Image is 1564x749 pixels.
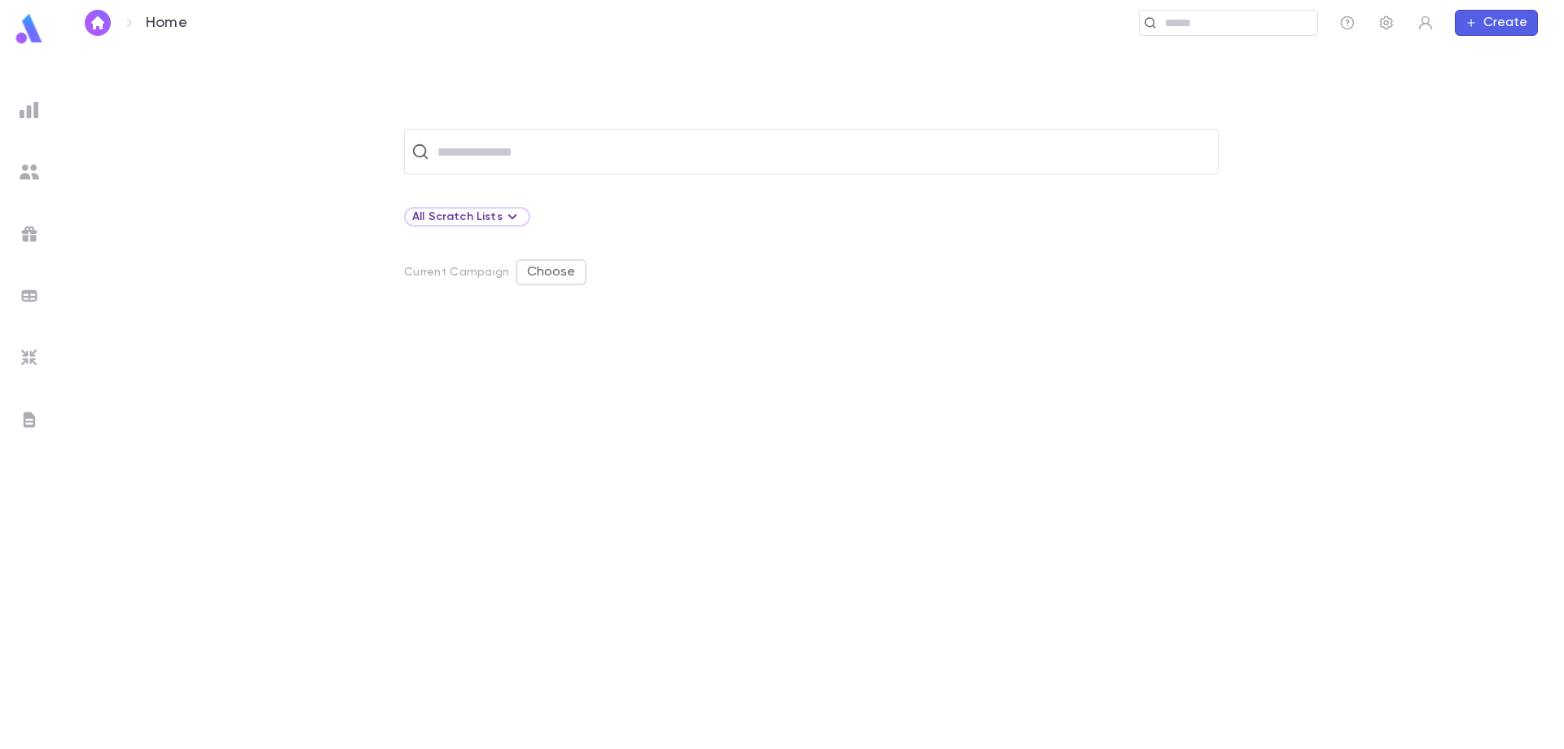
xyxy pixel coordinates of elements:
img: logo [13,13,46,45]
div: All Scratch Lists [404,207,530,227]
p: Current Campaign [404,266,509,279]
img: home_white.a664292cf8c1dea59945f0da9f25487c.svg [88,16,108,29]
button: Create [1455,10,1538,36]
img: batches_grey.339ca447c9d9533ef1741baa751efc33.svg [20,286,39,306]
div: All Scratch Lists [412,207,522,227]
img: students_grey.60c7aba0da46da39d6d829b817ac14fc.svg [20,162,39,182]
img: reports_grey.c525e4749d1bce6a11f5fe2a8de1b229.svg [20,100,39,120]
img: campaigns_grey.99e729a5f7ee94e3726e6486bddda8f1.svg [20,224,39,244]
img: imports_grey.530a8a0e642e233f2baf0ef88e8c9fcb.svg [20,348,39,368]
img: letters_grey.7941b92b52307dd3b8a917253454ce1c.svg [20,410,39,430]
p: Home [146,14,187,32]
button: Choose [516,259,586,285]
